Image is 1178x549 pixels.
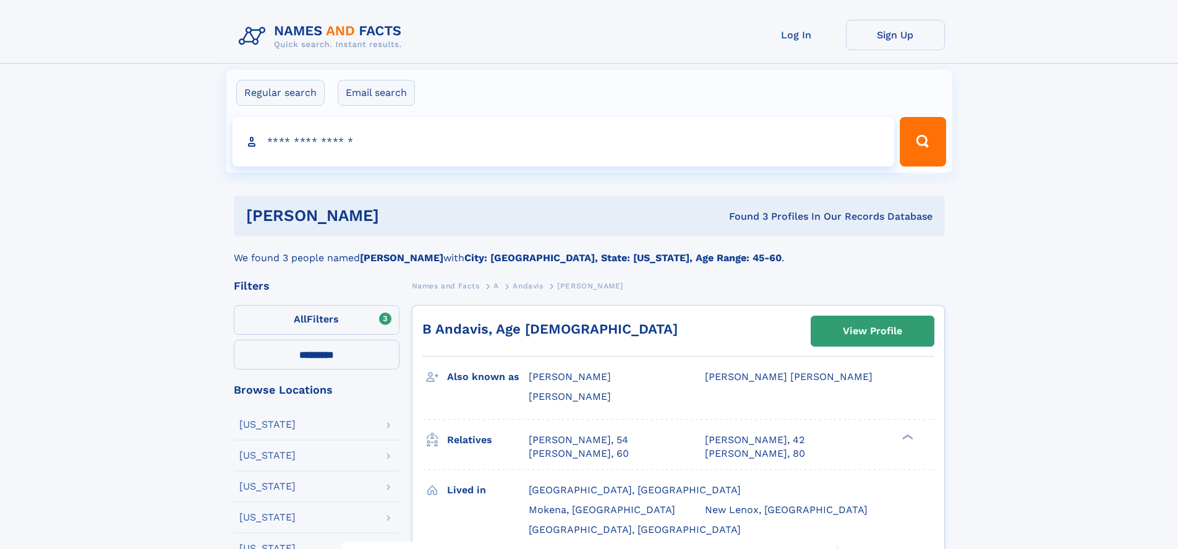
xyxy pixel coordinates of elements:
a: Log In [747,20,846,50]
a: [PERSON_NAME], 42 [705,433,805,447]
div: ❯ [899,433,914,441]
a: [PERSON_NAME], 60 [529,447,629,460]
div: View Profile [843,317,902,345]
span: [GEOGRAPHIC_DATA], [GEOGRAPHIC_DATA] [529,484,741,496]
span: [GEOGRAPHIC_DATA], [GEOGRAPHIC_DATA] [529,524,741,535]
div: Filters [234,280,399,292]
a: Names and Facts [412,278,480,293]
h3: Also known as [447,366,529,387]
h3: Lived in [447,480,529,501]
div: [US_STATE] [239,512,296,522]
div: Browse Locations [234,384,399,396]
input: search input [233,117,895,166]
img: Logo Names and Facts [234,20,412,53]
span: [PERSON_NAME] [PERSON_NAME] [705,371,873,383]
span: All [294,313,307,325]
a: [PERSON_NAME], 54 [529,433,628,447]
a: [PERSON_NAME], 80 [705,447,805,460]
span: [PERSON_NAME] [529,371,611,383]
div: Found 3 Profiles In Our Records Database [554,210,933,223]
div: [US_STATE] [239,482,296,491]
label: Email search [338,80,415,106]
a: B Andavis, Age [DEMOGRAPHIC_DATA] [422,321,678,337]
a: A [493,278,499,293]
div: [US_STATE] [239,451,296,460]
label: Regular search [236,80,325,106]
b: City: [GEOGRAPHIC_DATA], State: [US_STATE], Age Range: 45-60 [464,252,782,264]
a: Sign Up [846,20,945,50]
span: New Lenox, [GEOGRAPHIC_DATA] [705,504,868,516]
span: A [493,282,499,290]
label: Filters [234,305,399,335]
span: [PERSON_NAME] [529,391,611,402]
div: [US_STATE] [239,420,296,430]
a: Andavis [513,278,543,293]
b: [PERSON_NAME] [360,252,443,264]
a: View Profile [811,316,934,346]
h3: Relatives [447,430,529,451]
div: We found 3 people named with . [234,236,945,266]
button: Search Button [900,117,945,166]
span: [PERSON_NAME] [557,282,623,290]
span: Mokena, [GEOGRAPHIC_DATA] [529,504,675,516]
h1: [PERSON_NAME] [246,208,554,223]
span: Andavis [513,282,543,290]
